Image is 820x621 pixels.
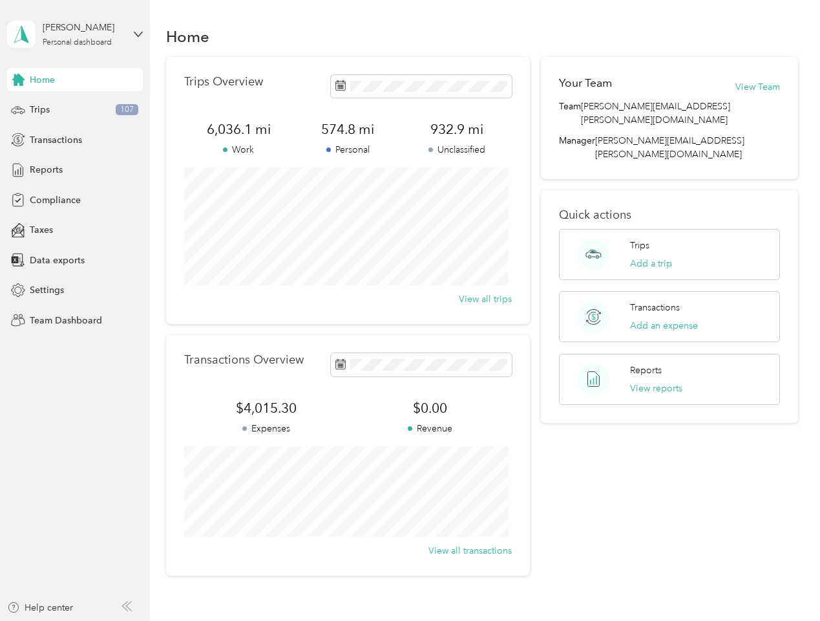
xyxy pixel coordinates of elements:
span: [PERSON_NAME][EMAIL_ADDRESS][PERSON_NAME][DOMAIN_NAME] [581,100,779,127]
iframe: Everlance-gr Chat Button Frame [748,549,820,621]
button: Help center [7,601,73,615]
div: Personal dashboard [43,39,112,47]
span: Manager [559,134,595,161]
p: Work [184,143,293,157]
span: 6,036.1 mi [184,120,293,138]
p: Transactions Overview [184,353,304,367]
h1: Home [166,30,209,43]
p: Transactions [630,301,680,314]
span: Data exports [30,254,85,267]
button: View Team [735,80,780,94]
h2: Your Team [559,75,612,91]
p: Revenue [348,422,512,435]
div: [PERSON_NAME] [43,21,123,34]
button: View all transactions [428,544,512,558]
span: Settings [30,283,64,297]
span: Transactions [30,133,82,147]
p: Trips Overview [184,75,263,89]
span: 932.9 mi [403,120,512,138]
p: Expenses [184,422,348,435]
span: Team Dashboard [30,314,102,327]
span: Home [30,73,55,87]
p: Personal [293,143,403,157]
p: Trips [630,239,649,252]
p: Unclassified [403,143,512,157]
span: [PERSON_NAME][EMAIL_ADDRESS][PERSON_NAME][DOMAIN_NAME] [595,135,744,160]
span: 107 [116,104,138,116]
p: Reports [630,364,662,377]
button: Add a trip [630,257,672,270]
span: $0.00 [348,399,512,417]
p: Quick actions [559,208,779,222]
button: View all trips [459,292,512,306]
span: Taxes [30,223,53,237]
button: View reports [630,382,682,395]
span: 574.8 mi [293,120,403,138]
span: Compliance [30,193,81,207]
span: $4,015.30 [184,399,348,417]
span: Trips [30,103,50,116]
span: Team [559,100,581,127]
span: Reports [30,163,63,177]
button: Add an expense [630,319,698,332]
